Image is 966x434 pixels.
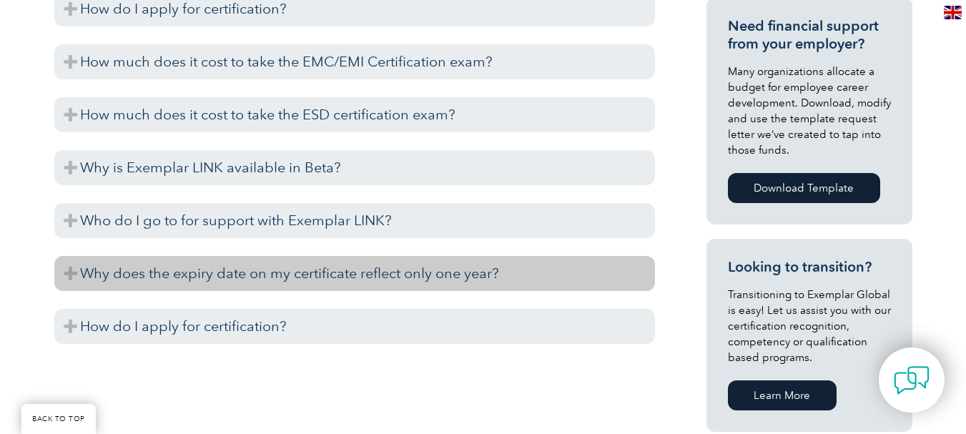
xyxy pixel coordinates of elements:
img: contact-chat.png [894,363,930,398]
img: en [944,6,962,19]
a: Learn More [728,380,837,410]
h3: How do I apply for certification? [54,309,655,344]
h3: Why is Exemplar LINK available in Beta? [54,150,655,185]
p: Transitioning to Exemplar Global is easy! Let us assist you with our certification recognition, c... [728,287,891,365]
h3: Need financial support from your employer? [728,17,891,53]
a: BACK TO TOP [21,404,96,434]
h3: How much does it cost to take the EMC/EMI Certification exam? [54,44,655,79]
h3: Who do I go to for support with Exemplar LINK? [54,203,655,238]
h3: How much does it cost to take the ESD certification exam? [54,97,655,132]
h3: Why does the expiry date on my certificate reflect only one year? [54,256,655,291]
p: Many organizations allocate a budget for employee career development. Download, modify and use th... [728,64,891,158]
h3: Looking to transition? [728,258,891,276]
a: Download Template [728,173,880,203]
